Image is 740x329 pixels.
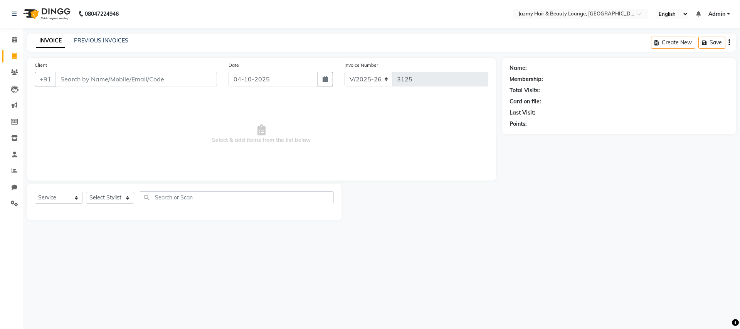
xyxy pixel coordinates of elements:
[35,96,488,173] span: Select & add items from the list below
[510,64,527,72] div: Name:
[510,86,540,94] div: Total Visits:
[74,37,128,44] a: PREVIOUS INVOICES
[35,72,56,86] button: +91
[510,75,543,83] div: Membership:
[345,62,378,69] label: Invoice Number
[20,3,72,25] img: logo
[85,3,119,25] b: 08047224946
[698,37,725,49] button: Save
[35,62,47,69] label: Client
[651,37,695,49] button: Create New
[510,98,541,106] div: Card on file:
[229,62,239,69] label: Date
[55,72,217,86] input: Search by Name/Mobile/Email/Code
[140,191,334,203] input: Search or Scan
[36,34,65,48] a: INVOICE
[510,120,527,128] div: Points:
[708,10,725,18] span: Admin
[510,109,535,117] div: Last Visit:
